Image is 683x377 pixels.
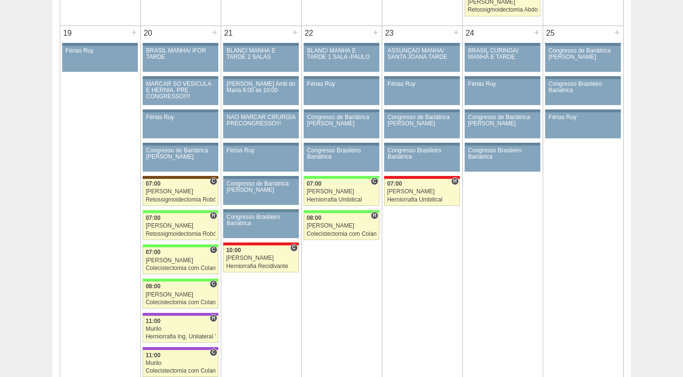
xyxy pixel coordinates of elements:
div: Key: Aviso [465,43,540,46]
div: [PERSON_NAME] [307,188,376,195]
span: 07:00 [387,180,402,187]
div: Congresso de Bariátrica [PERSON_NAME] [468,114,537,127]
div: Key: Aviso [545,43,620,46]
span: 08:00 [307,215,321,221]
a: C 08:00 [PERSON_NAME] Colecistectomia com Colangiografia VL [143,282,218,309]
a: C 07:00 [PERSON_NAME] Colecistectomia com Colangiografia VL [143,247,218,274]
div: Key: Santa Joana [143,176,218,179]
div: Key: Aviso [143,143,218,146]
div: [PERSON_NAME] [146,257,215,264]
a: C 10:00 [PERSON_NAME] Herniorrafia Recidivante [223,245,298,272]
a: Congresso Brasileiro Bariatrica [304,146,379,172]
div: Key: Aviso [465,76,540,79]
div: Key: Aviso [62,43,137,46]
a: Congresso de Bariátrica [PERSON_NAME] [545,46,620,72]
div: Férias Ruy [227,148,295,154]
div: + [291,26,299,39]
a: H 07:00 [PERSON_NAME] Retossigmoidectomia Robótica [143,213,218,240]
a: Congresso Brasileiro Bariatrica [465,146,540,172]
span: Hospital [451,177,458,185]
div: Key: Brasil [304,210,379,213]
div: Key: Aviso [465,143,540,146]
a: Férias Ruy [143,112,218,138]
div: + [533,26,541,39]
div: Key: Aviso [384,109,459,112]
span: Hospital [210,212,217,219]
div: Herniorrafia Umbilical [387,197,457,203]
a: C 11:00 Murilo Colecistectomia com Colangiografia VL [143,350,218,377]
a: BRASIL MANHÃ/ IFOR TARDE [143,46,218,72]
span: 07:00 [307,180,321,187]
a: Férias Ruy [545,112,620,138]
div: 20 [141,26,156,40]
div: Key: Aviso [304,143,379,146]
div: Key: Brasil [143,279,218,282]
a: ASSUNÇÃO MANHÃ/ SANTA JOANA TARDE [384,46,459,72]
div: Key: Aviso [304,109,379,112]
div: Congresso Brasileiro Bariatrica [227,214,295,227]
div: Key: Aviso [223,143,298,146]
div: BLANC/ MANHÃ E TARDE 2 SALAS [227,48,295,60]
div: Congresso de Bariátrica [PERSON_NAME] [549,48,617,60]
div: [PERSON_NAME] [146,223,215,229]
div: Retossigmoidectomia Abdominal [468,7,537,13]
div: Key: Aviso [143,43,218,46]
div: BRASIL CURINGA/ MANHÃ E TARDE [468,48,537,60]
div: Murilo [146,326,215,332]
span: Consultório [371,177,378,185]
div: Congresso Brasileiro Bariatrica [549,81,617,94]
div: Key: Aviso [143,109,218,112]
div: Congresso de Bariátrica [PERSON_NAME] [388,114,456,127]
div: Férias Ruy [549,114,617,121]
div: Congresso Brasileiro Bariatrica [468,148,537,160]
a: Férias Ruy [62,46,137,72]
div: Key: Aviso [384,43,459,46]
div: [PERSON_NAME] [387,188,457,195]
div: ASSUNÇÃO MANHÃ/ SANTA JOANA TARDE [388,48,456,60]
div: Férias Ruy [146,114,215,121]
div: 24 [463,26,478,40]
a: C 07:00 [PERSON_NAME] Retossigmoidectomia Robótica [143,179,218,206]
div: Congresso Brasileiro Bariatrica [388,148,456,160]
span: Consultório [210,349,217,356]
a: Congresso de Bariátrica [PERSON_NAME] [384,112,459,138]
div: Key: Aviso [545,109,620,112]
div: BRASIL MANHÃ/ IFOR TARDE [146,48,215,60]
div: Retossigmoidectomia Robótica [146,197,215,203]
div: 21 [221,26,236,40]
div: [PERSON_NAME] [307,223,376,229]
div: [PERSON_NAME] [146,292,215,298]
div: + [613,26,621,39]
div: Congresso de Bariátrica [PERSON_NAME] [307,114,376,127]
div: Key: Aviso [223,43,298,46]
a: C 07:00 [PERSON_NAME] Herniorrafia Umbilical [304,179,379,206]
span: Hospital [371,212,378,219]
div: Key: Brasil [143,244,218,247]
div: Key: Aviso [223,76,298,79]
div: Herniorrafia Ing. Unilateral VL [146,334,215,340]
div: Colecistectomia com Colangiografia VL [307,231,376,237]
a: BLANC/ MANHÃ E TARDE 1 SALA -PAULO [304,46,379,72]
span: Hospital [210,314,217,322]
div: + [130,26,138,39]
div: Key: Assunção [223,242,298,245]
span: 10:00 [226,247,241,254]
div: Congresso de Bariátrica [PERSON_NAME] [146,148,215,160]
div: 19 [60,26,75,40]
a: Congresso de Bariátrica [PERSON_NAME] [143,146,218,172]
span: 07:00 [146,215,161,221]
div: Key: Aviso [223,209,298,212]
div: Key: Aviso [545,76,620,79]
div: Herniorrafia Recidivante [226,263,296,269]
div: MARCAR SÓ VESICULA E HERNIA. PRE CONGRESSO!!!! [146,81,215,100]
span: 07:00 [146,180,161,187]
div: Colecistectomia com Colangiografia VL [146,299,215,306]
span: Consultório [290,244,297,252]
div: Key: Aviso [143,76,218,79]
a: Férias Ruy [465,79,540,105]
span: Consultório [210,280,217,288]
div: Key: Aviso [223,109,298,112]
a: Congresso Brasileiro Bariatrica [223,212,298,238]
div: + [372,26,380,39]
span: 07:00 [146,249,161,256]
